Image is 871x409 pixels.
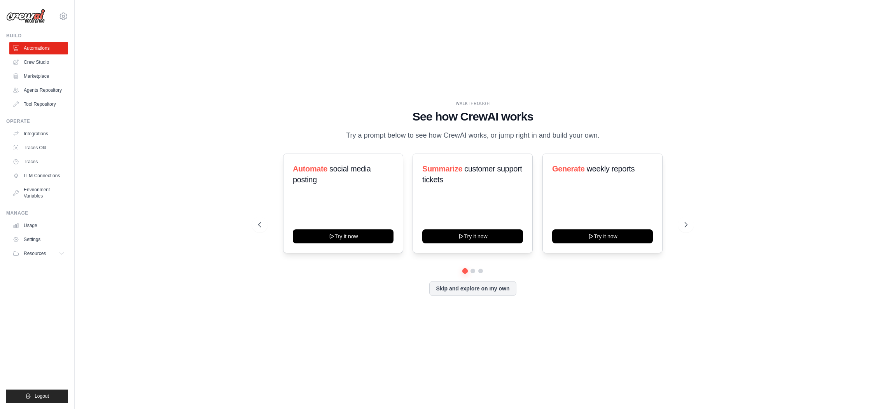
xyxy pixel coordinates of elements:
[6,118,68,124] div: Operate
[342,130,603,141] p: Try a prompt below to see how CrewAI works, or jump right in and build your own.
[24,250,46,257] span: Resources
[6,390,68,403] button: Logout
[6,33,68,39] div: Build
[35,393,49,399] span: Logout
[9,219,68,232] a: Usage
[9,142,68,154] a: Traces Old
[552,229,653,243] button: Try it now
[9,170,68,182] a: LLM Connections
[9,70,68,82] a: Marketplace
[429,281,516,296] button: Skip and explore on my own
[9,184,68,202] a: Environment Variables
[586,164,634,173] span: weekly reports
[6,210,68,216] div: Manage
[9,84,68,96] a: Agents Repository
[9,56,68,68] a: Crew Studio
[9,42,68,54] a: Automations
[552,164,585,173] span: Generate
[422,164,462,173] span: Summarize
[9,156,68,168] a: Traces
[9,128,68,140] a: Integrations
[258,101,687,107] div: WALKTHROUGH
[422,164,522,184] span: customer support tickets
[9,247,68,260] button: Resources
[9,233,68,246] a: Settings
[293,229,394,243] button: Try it now
[6,9,45,24] img: Logo
[422,229,523,243] button: Try it now
[293,164,327,173] span: Automate
[258,110,687,124] h1: See how CrewAI works
[293,164,371,184] span: social media posting
[9,98,68,110] a: Tool Repository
